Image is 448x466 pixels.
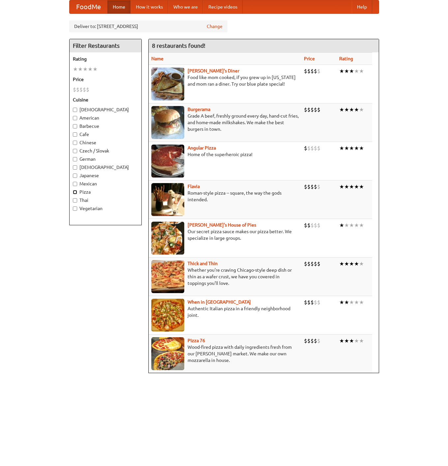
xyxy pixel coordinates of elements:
[151,228,299,241] p: Our secret pizza sauce makes our pizza better. We specialize in large groups.
[359,299,364,306] li: ★
[73,157,77,161] input: German
[83,86,86,93] li: $
[79,86,83,93] li: $
[359,260,364,267] li: ★
[307,222,311,229] li: $
[349,299,354,306] li: ★
[73,123,138,129] label: Barbecue
[317,68,320,75] li: $
[188,222,256,228] a: [PERSON_NAME]'s House of Pies
[151,74,299,87] p: Food like mom cooked, if you grew up in [US_STATE] and mom ran a diner. Try our blue plate special!
[73,164,138,171] label: [DEMOGRAPHIC_DATA]
[317,337,320,344] li: $
[354,299,359,306] li: ★
[339,68,344,75] li: ★
[349,337,354,344] li: ★
[311,106,314,113] li: $
[188,68,239,73] a: [PERSON_NAME]'s Diner
[73,131,138,138] label: Cafe
[73,174,77,178] input: Japanese
[349,68,354,75] li: ★
[344,68,349,75] li: ★
[188,261,218,266] b: Thick and Thin
[151,267,299,287] p: Whether you're craving Chicago-style deep dish or thin as a wafer crust, we have you covered in t...
[314,68,317,75] li: $
[188,299,251,305] b: When in [GEOGRAPHIC_DATA]
[354,106,359,113] li: ★
[151,113,299,132] p: Grade A beef, freshly ground every day, hand-cut fries, and home-made milkshakes. We make the bes...
[307,145,311,152] li: $
[311,337,314,344] li: $
[354,260,359,267] li: ★
[317,106,320,113] li: $
[354,337,359,344] li: ★
[304,56,315,61] a: Price
[317,222,320,229] li: $
[73,197,138,204] label: Thai
[73,165,77,170] input: [DEMOGRAPHIC_DATA]
[70,0,107,14] a: FoodMe
[73,116,77,120] input: American
[73,108,77,112] input: [DEMOGRAPHIC_DATA]
[188,145,216,151] a: Angular Pizza
[73,66,78,73] li: ★
[344,145,349,152] li: ★
[73,141,77,145] input: Chinese
[73,56,138,62] h5: Rating
[339,106,344,113] li: ★
[151,299,184,332] img: wheninrome.jpg
[304,68,307,75] li: $
[152,42,205,49] ng-pluralize: 8 restaurants found!
[73,124,77,128] input: Barbecue
[151,68,184,100] img: sallys.jpg
[73,132,77,137] input: Cafe
[314,299,317,306] li: $
[151,190,299,203] p: Roman-style pizza -- square, the way the gods intended.
[168,0,203,14] a: Who we are
[151,56,164,61] a: Name
[73,148,138,154] label: Czech / Slovak
[349,106,354,113] li: ★
[73,76,138,83] h5: Price
[73,198,77,203] input: Thai
[344,337,349,344] li: ★
[359,222,364,229] li: ★
[73,115,138,121] label: American
[344,106,349,113] li: ★
[354,145,359,152] li: ★
[359,145,364,152] li: ★
[359,106,364,113] li: ★
[339,183,344,190] li: ★
[73,182,77,186] input: Mexican
[304,260,307,267] li: $
[73,189,138,195] label: Pizza
[203,0,243,14] a: Recipe videos
[354,222,359,229] li: ★
[86,86,89,93] li: $
[307,337,311,344] li: $
[339,56,353,61] a: Rating
[151,222,184,255] img: luigis.jpg
[314,222,317,229] li: $
[188,338,205,343] a: Pizza 76
[107,0,131,14] a: Home
[69,20,227,32] div: Deliver to: [STREET_ADDRESS]
[304,222,307,229] li: $
[307,106,311,113] li: $
[339,260,344,267] li: ★
[304,106,307,113] li: $
[311,299,314,306] li: $
[307,183,311,190] li: $
[188,184,200,189] a: Flavia
[73,106,138,113] label: [DEMOGRAPHIC_DATA]
[73,156,138,162] label: German
[354,68,359,75] li: ★
[83,66,88,73] li: ★
[151,305,299,318] p: Authentic Italian pizza in a friendly neighborhood joint.
[359,68,364,75] li: ★
[307,68,311,75] li: $
[317,183,320,190] li: $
